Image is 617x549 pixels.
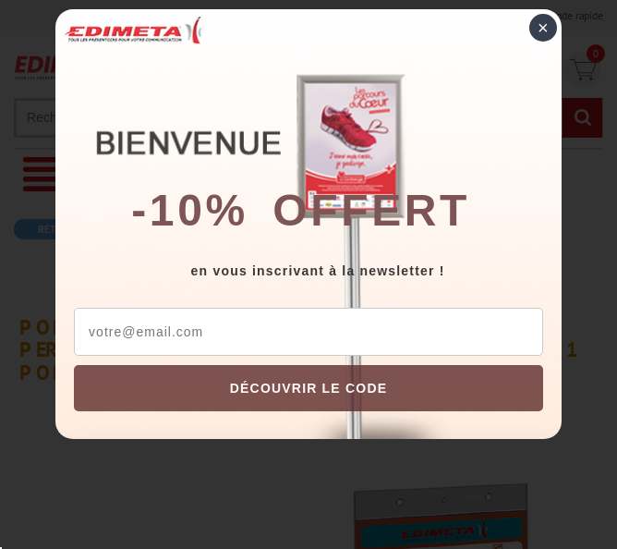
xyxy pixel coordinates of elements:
button: DÉCOUVRIR LE CODE [74,365,543,411]
b: -10% [131,186,248,235]
div: × [529,14,557,42]
font: offert [272,186,470,235]
div: en vous inscrivant à la newsletter ! [74,262,543,280]
input: votre@email.com [74,308,543,356]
